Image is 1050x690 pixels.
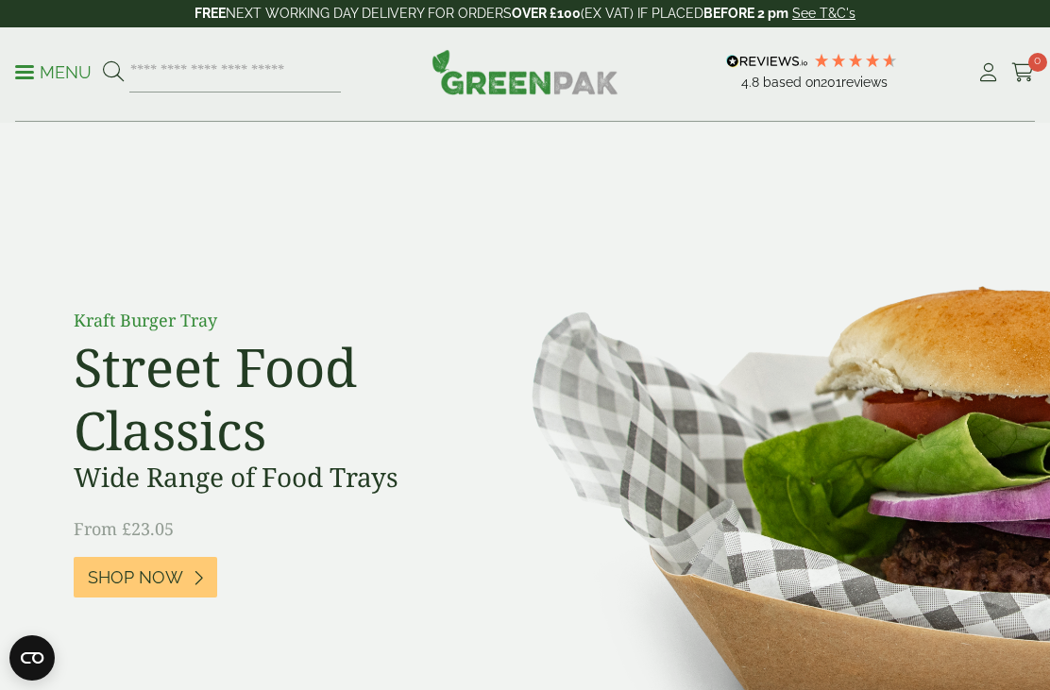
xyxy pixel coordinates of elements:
img: GreenPak Supplies [432,49,618,94]
h3: Wide Range of Food Trays [74,462,499,494]
a: 0 [1011,59,1035,87]
p: Menu [15,61,92,84]
strong: OVER £100 [512,6,581,21]
span: Shop Now [88,567,183,588]
p: Kraft Burger Tray [74,308,499,333]
i: My Account [976,63,1000,82]
img: REVIEWS.io [726,55,808,68]
h2: Street Food Classics [74,335,499,462]
a: Menu [15,61,92,80]
span: 0 [1028,53,1047,72]
a: See T&C's [792,6,855,21]
span: 201 [821,75,841,90]
span: Based on [763,75,821,90]
strong: FREE [195,6,226,21]
span: reviews [841,75,888,90]
span: 4.8 [741,75,763,90]
a: Shop Now [74,557,217,597]
button: Open CMP widget [9,635,55,681]
i: Cart [1011,63,1035,82]
div: 4.79 Stars [813,52,898,69]
span: From £23.05 [74,517,174,540]
strong: BEFORE 2 pm [703,6,788,21]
